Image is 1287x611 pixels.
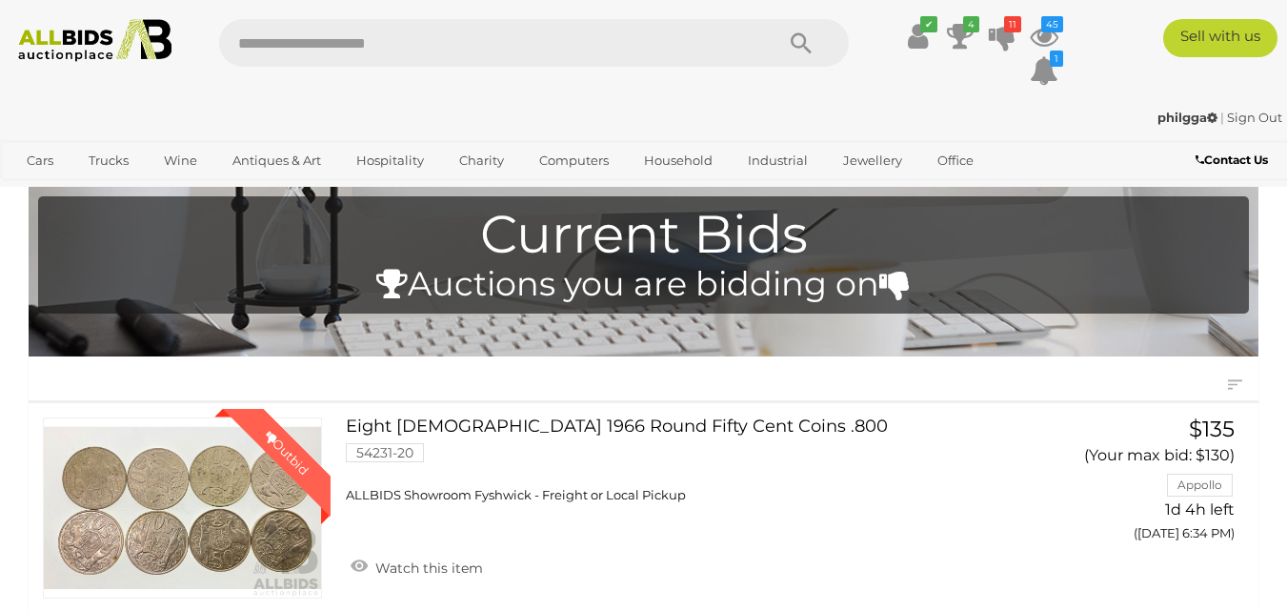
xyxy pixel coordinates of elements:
h1: Current Bids [48,206,1239,264]
a: Jewellery [831,145,915,176]
a: Household [632,145,725,176]
a: Outbid [43,418,322,598]
i: 4 [963,16,979,32]
i: ✔ [920,16,937,32]
a: Sports [14,176,78,208]
a: Cars [14,145,66,176]
i: 1 [1050,51,1063,67]
a: Trucks [76,145,141,176]
span: $135 [1189,416,1235,442]
a: Hospitality [344,145,436,176]
h4: Auctions you are bidding on [48,266,1239,303]
i: 45 [1041,16,1063,32]
a: Industrial [735,145,820,176]
a: Wine [151,145,210,176]
a: $135 (Your max bid: $130) Appollo 1d 4h left ([DATE] 6:34 PM) [1068,418,1239,551]
a: Contact Us [1196,150,1273,171]
button: Search [754,19,849,67]
i: 11 [1004,16,1021,32]
a: Watch this item [346,552,488,580]
b: Contact Us [1196,153,1268,167]
a: 4 [946,19,975,53]
a: Charity [447,145,516,176]
a: Antiques & Art [220,145,333,176]
img: Allbids.com.au [10,19,181,62]
a: Sign Out [1227,110,1282,125]
a: Computers [527,145,621,176]
a: 11 [988,19,1016,53]
a: 1 [1030,53,1058,88]
a: ✔ [904,19,933,53]
a: Office [925,145,986,176]
strong: philgga [1157,110,1217,125]
a: Sell with us [1163,19,1277,57]
div: Outbid [243,409,331,497]
span: | [1220,110,1224,125]
a: philgga [1157,110,1220,125]
a: Eight [DEMOGRAPHIC_DATA] 1966 Round Fifty Cent Coins .800 54231-20 ALLBIDS Showroom Fyshwick - Fr... [360,418,1039,503]
a: 45 [1030,19,1058,53]
a: [GEOGRAPHIC_DATA] [89,176,249,208]
span: Watch this item [371,560,483,577]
